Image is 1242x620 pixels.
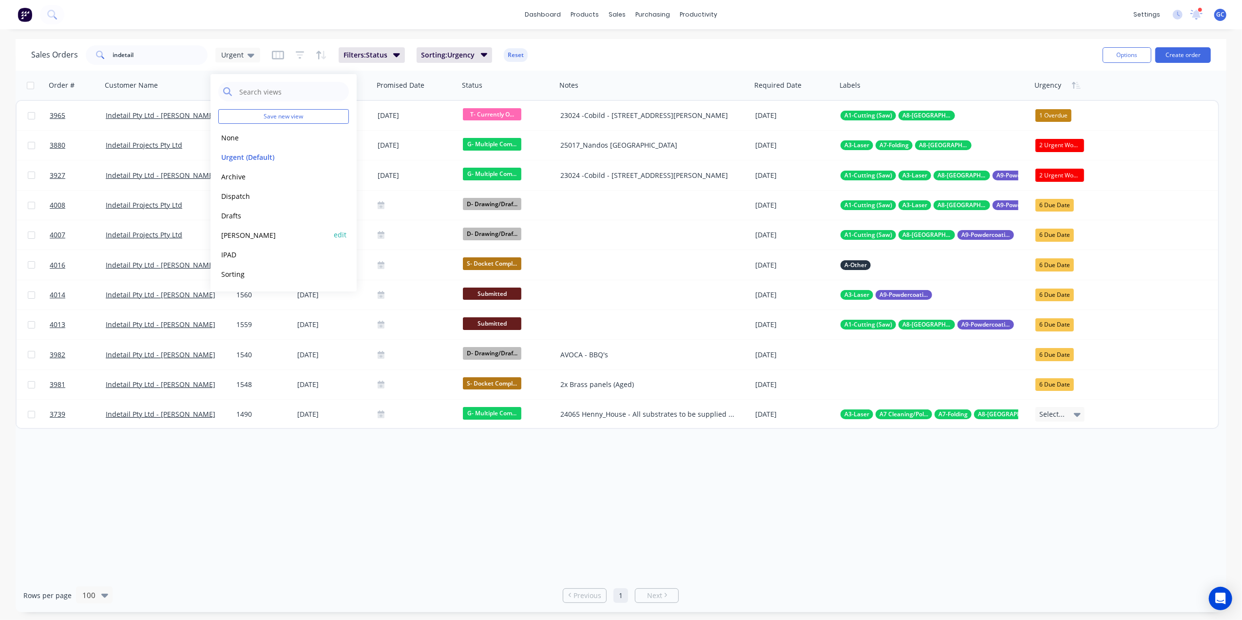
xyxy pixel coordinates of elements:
[1035,289,1074,301] div: 6 Due Date
[50,161,106,190] a: 3927
[50,409,65,419] span: 3739
[50,200,65,210] span: 4008
[218,152,329,163] button: Urgent (Default)
[961,230,1010,240] span: A9-Powdercoating
[755,350,833,360] div: [DATE]
[297,320,370,329] div: [DATE]
[902,111,951,120] span: A8-[GEOGRAPHIC_DATA]
[297,350,370,360] div: [DATE]
[560,409,738,419] div: 24065 Henny_House - All substrates to be supplied by Indetail - Panels to be glued to Substrates ...
[566,7,604,22] div: products
[50,220,106,250] a: 4007
[106,171,215,180] a: Indetail Pty Ltd - [PERSON_NAME]
[106,290,215,299] a: Indetail Pty Ltd - [PERSON_NAME]
[463,317,521,329] span: Submitted
[1035,258,1074,271] div: 6 Due Date
[462,80,482,90] div: Status
[520,7,566,22] a: dashboard
[218,249,329,260] button: IPAD
[334,230,346,240] button: edit
[218,171,329,182] button: Archive
[1216,10,1224,19] span: GC
[844,409,869,419] span: A3-Laser
[675,7,722,22] div: productivity
[504,48,528,62] button: Reset
[841,140,972,150] button: A3-LaserA7-FoldingA8-[GEOGRAPHIC_DATA]
[50,191,106,220] a: 4008
[106,320,215,329] a: Indetail Pty Ltd - [PERSON_NAME]
[844,230,892,240] span: A1-Cutting (Saw)
[841,171,1049,180] button: A1-Cutting (Saw)A3-LaserA8-[GEOGRAPHIC_DATA]A9-Powdercoating
[31,50,78,59] h1: Sales Orders
[755,171,833,180] div: [DATE]
[417,47,493,63] button: Sorting:Urgency
[996,171,1045,180] span: A9-Powdercoating
[1035,229,1074,241] div: 6 Due Date
[378,110,455,122] div: [DATE]
[50,230,65,240] span: 4007
[560,111,738,120] div: 23024 -Cobild - [STREET_ADDRESS][PERSON_NAME]
[755,200,833,210] div: [DATE]
[902,320,951,329] span: A8-[GEOGRAPHIC_DATA]
[1035,169,1084,181] div: 2 Urgent Works
[560,171,738,180] div: 23024 -Cobild - [STREET_ADDRESS][PERSON_NAME]
[755,320,833,329] div: [DATE]
[18,7,32,22] img: Factory
[106,111,215,120] a: Indetail Pty Ltd - [PERSON_NAME]
[463,168,521,180] span: G- Multiple Com...
[50,340,106,369] a: 3982
[841,200,1049,210] button: A1-Cutting (Saw)A3-LaserA8-[GEOGRAPHIC_DATA]A9-Powdercoating
[573,591,601,601] span: Previous
[841,290,932,300] button: A3-LaserA9-Powdercoating
[1035,318,1074,331] div: 6 Due Date
[23,591,72,601] span: Rows per page
[50,260,65,270] span: 4016
[754,80,802,90] div: Required Date
[635,591,678,601] a: Next page
[236,290,287,300] div: 1560
[50,140,65,150] span: 3880
[996,200,1045,210] span: A9-Powdercoating
[841,230,1014,240] button: A1-Cutting (Saw)A8-[GEOGRAPHIC_DATA]A9-Powdercoating
[106,260,215,270] a: Indetail Pty Ltd - [PERSON_NAME]
[1035,139,1084,152] div: 2 Urgent Works
[218,191,329,202] button: Dispatch
[50,251,106,280] a: 4016
[938,409,968,419] span: A7-Folding
[647,591,662,601] span: Next
[879,140,909,150] span: A7-Folding
[1035,348,1074,361] div: 6 Due Date
[755,260,833,270] div: [DATE]
[421,50,475,60] span: Sorting: Urgency
[236,320,287,329] div: 1559
[50,380,65,389] span: 3981
[236,380,287,389] div: 1548
[755,380,833,389] div: [DATE]
[1039,409,1065,419] span: Select...
[961,320,1010,329] span: A9-Powdercoating
[50,310,106,339] a: 4013
[937,200,986,210] span: A8-[GEOGRAPHIC_DATA]
[841,409,1031,419] button: A3-LaserA7 Cleaning/PolishingA7-FoldingA8-[GEOGRAPHIC_DATA]
[560,140,738,150] div: 25017_Nandos [GEOGRAPHIC_DATA]
[106,350,215,359] a: Indetail Pty Ltd - [PERSON_NAME]
[50,101,106,130] a: 3965
[49,80,75,90] div: Order #
[560,380,738,389] div: 2x Brass panels (Aged)
[1128,7,1165,22] div: settings
[238,82,344,101] input: Search views
[297,380,370,389] div: [DATE]
[463,407,521,419] span: G- Multiple Com...
[902,171,927,180] span: A3-Laser
[844,140,869,150] span: A3-Laser
[463,108,521,120] span: T- Currently O...
[1035,378,1074,391] div: 6 Due Date
[378,139,455,152] div: [DATE]
[50,370,106,399] a: 3981
[218,210,329,221] button: Drafts
[844,200,892,210] span: A1-Cutting (Saw)
[755,140,833,150] div: [DATE]
[50,320,65,329] span: 4013
[50,290,65,300] span: 4014
[755,230,833,240] div: [DATE]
